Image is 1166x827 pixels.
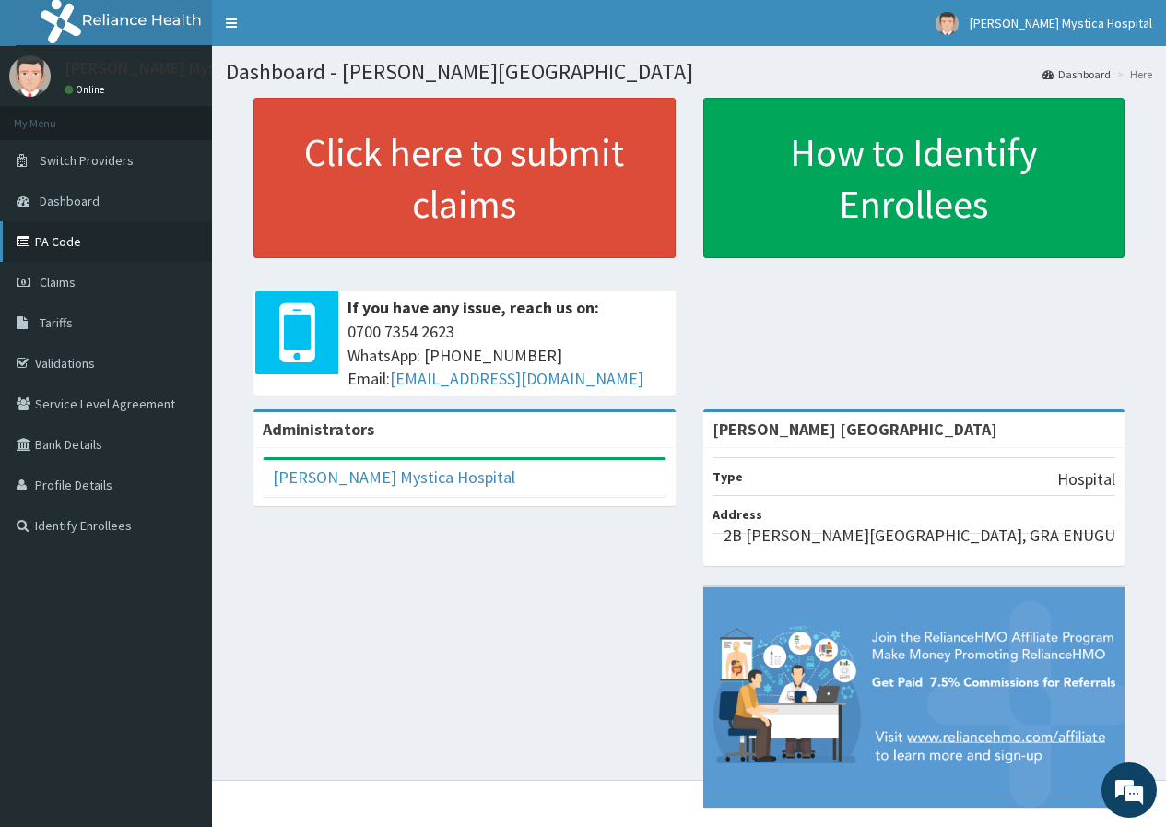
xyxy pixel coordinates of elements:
[96,103,310,127] div: Chat with us now
[40,152,134,169] span: Switch Providers
[713,506,762,523] b: Address
[40,274,76,290] span: Claims
[703,587,1125,808] img: provider-team-banner.png
[9,503,351,568] textarea: Type your message and hit 'Enter'
[1042,66,1111,82] a: Dashboard
[347,320,666,391] span: 0700 7354 2623 WhatsApp: [PHONE_NUMBER] Email:
[1057,467,1115,491] p: Hospital
[724,524,1115,548] p: 2B [PERSON_NAME][GEOGRAPHIC_DATA], GRA ENUGU
[253,98,676,258] a: Click here to submit claims
[40,314,73,331] span: Tariffs
[34,92,75,138] img: d_794563401_company_1708531726252_794563401
[1113,66,1152,82] li: Here
[9,55,51,97] img: User Image
[970,15,1152,31] span: [PERSON_NAME] Mystica Hospital
[40,193,100,209] span: Dashboard
[263,419,374,440] b: Administrators
[347,297,599,318] b: If you have any issue, reach us on:
[107,232,254,419] span: We're online!
[65,83,109,96] a: Online
[703,98,1125,258] a: How to Identify Enrollees
[226,60,1152,84] h1: Dashboard - [PERSON_NAME][GEOGRAPHIC_DATA]
[713,468,743,485] b: Type
[302,9,347,53] div: Minimize live chat window
[390,368,643,389] a: [EMAIL_ADDRESS][DOMAIN_NAME]
[65,60,308,77] p: [PERSON_NAME] Mystica Hospital
[273,467,515,488] a: [PERSON_NAME] Mystica Hospital
[713,419,997,440] strong: [PERSON_NAME] [GEOGRAPHIC_DATA]
[936,12,959,35] img: User Image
